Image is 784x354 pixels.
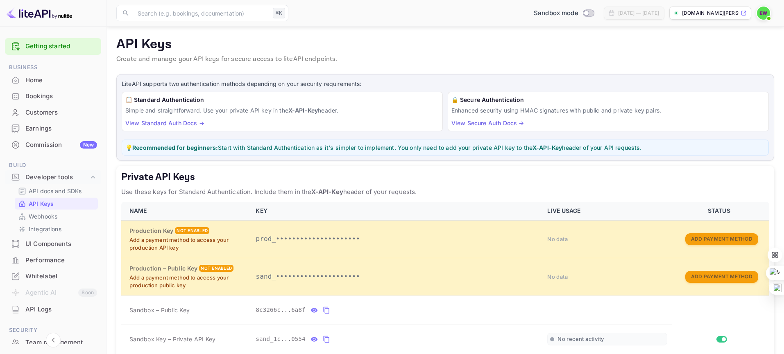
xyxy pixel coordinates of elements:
[18,199,95,208] a: API Keys
[256,335,306,343] span: sand_1c...0554
[25,305,97,314] div: API Logs
[5,63,101,72] span: Business
[15,223,98,235] div: Integrations
[251,202,542,220] th: KEY
[121,187,769,197] p: Use these keys for Standard Authentication. Include them in the header of your requests.
[547,273,568,280] span: No data
[5,72,101,88] a: Home
[15,210,98,222] div: Webhooks
[29,212,57,221] p: Webhooks
[121,171,769,184] h5: Private API Keys
[133,5,270,21] input: Search (e.g. bookings, documentation)
[682,9,739,17] p: [DOMAIN_NAME][PERSON_NAME]
[199,265,233,272] div: Not enabled
[5,335,101,350] a: Team management
[256,272,537,282] p: sand_•••••••••••••••••••••
[542,202,672,220] th: LIVE USAGE
[15,198,98,210] div: API Keys
[757,7,770,20] img: El Wong
[288,107,318,114] strong: X-API-Key
[129,336,215,343] span: Sandbox Key – Private API Key
[5,137,101,152] a: CommissionNew
[25,256,97,265] div: Performance
[557,336,604,343] span: No recent activity
[5,105,101,121] div: Customers
[25,239,97,249] div: UI Components
[5,137,101,153] div: CommissionNew
[25,338,97,347] div: Team management
[5,236,101,251] a: UI Components
[530,9,597,18] div: Switch to Production mode
[532,144,562,151] strong: X-API-Key
[18,187,95,195] a: API docs and SDKs
[5,161,101,170] span: Build
[5,302,101,318] div: API Logs
[129,264,197,273] h6: Production – Public Key
[25,42,97,51] a: Getting started
[25,76,97,85] div: Home
[5,121,101,136] a: Earnings
[29,187,82,195] p: API docs and SDKs
[125,143,765,152] p: 💡 Start with Standard Authentication as it's simpler to implement. You only need to add your priv...
[5,236,101,252] div: UI Components
[80,141,97,149] div: New
[18,212,95,221] a: Webhooks
[685,273,758,280] a: Add Payment Method
[5,326,101,335] span: Security
[25,108,97,117] div: Customers
[5,121,101,137] div: Earnings
[685,233,758,245] button: Add Payment Method
[5,88,101,104] a: Bookings
[125,95,439,104] h6: 📋 Standard Authentication
[7,7,72,20] img: LiteAPI logo
[451,95,765,104] h6: 🔒 Secure Authentication
[46,333,61,347] button: Collapse navigation
[5,268,101,284] div: Whitelabel
[129,226,173,235] h6: Production Key
[5,335,101,351] div: Team management
[25,124,97,133] div: Earnings
[256,306,306,314] span: 8c3266c...6a8f
[129,306,190,314] span: Sandbox – Public Key
[125,120,204,126] a: View Standard Auth Docs →
[175,227,209,234] div: Not enabled
[685,271,758,283] button: Add Payment Method
[29,199,54,208] p: API Keys
[672,202,769,220] th: STATUS
[129,236,246,252] p: Add a payment method to access your production API key
[5,302,101,317] a: API Logs
[311,188,343,196] strong: X-API-Key
[122,79,769,88] p: LiteAPI supports two authentication methods depending on your security requirements:
[5,105,101,120] a: Customers
[18,225,95,233] a: Integrations
[5,253,101,268] a: Performance
[5,253,101,268] div: Performance
[116,54,774,64] p: Create and manage your API keys for secure access to liteAPI endpoints.
[29,225,61,233] p: Integrations
[129,274,246,290] p: Add a payment method to access your production public key
[25,173,89,182] div: Developer tools
[116,36,774,53] p: API Keys
[685,235,758,242] a: Add Payment Method
[121,202,251,220] th: NAME
[132,144,218,151] strong: Recommended for beginners:
[534,9,578,18] span: Sandbox mode
[125,106,439,115] p: Simple and straightforward. Use your private API key in the header.
[547,236,568,242] span: No data
[451,106,765,115] p: Enhanced security using HMAC signatures with public and private key pairs.
[25,140,97,150] div: Commission
[25,92,97,101] div: Bookings
[5,38,101,55] div: Getting started
[451,120,524,126] a: View Secure Auth Docs →
[15,185,98,197] div: API docs and SDKs
[5,268,101,284] a: Whitelabel
[256,234,537,244] p: prod_•••••••••••••••••••••
[5,170,101,185] div: Developer tools
[618,9,659,17] div: [DATE] — [DATE]
[121,202,769,354] table: private api keys table
[273,8,285,18] div: ⌘K
[25,272,97,281] div: Whitelabel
